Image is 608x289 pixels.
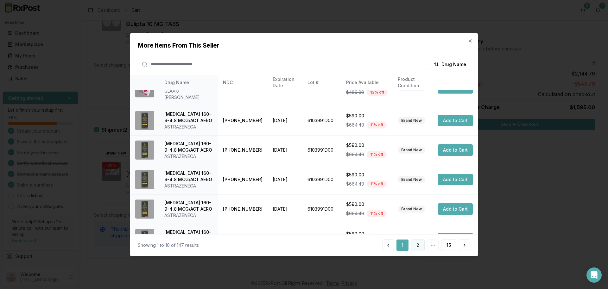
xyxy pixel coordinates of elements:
[138,41,470,49] h2: More Items From This Seller
[302,75,341,90] th: Lot #
[218,75,268,90] th: NDC
[302,165,341,194] td: 6103991D00
[441,61,466,67] span: Drug Name
[398,206,425,213] div: Brand New
[398,84,425,91] div: Brand New
[396,240,408,251] button: 1
[441,240,456,251] button: 15
[164,111,213,124] div: [MEDICAL_DATA] 160-9-4.8 MCG/ACT AERO
[438,203,473,215] button: Add to Cart
[135,141,154,160] img: Breztri Aerosphere 160-9-4.8 MCG/ACT AERO
[341,75,393,90] th: Price Available
[398,176,425,183] div: Brand New
[135,111,154,130] img: Breztri Aerosphere 160-9-4.8 MCG/ACT AERO
[268,135,302,165] td: [DATE]
[346,201,388,207] div: $590.00
[367,89,388,96] div: 13 % off
[393,75,433,90] th: Product Condition
[367,210,387,217] div: 11 % off
[135,170,154,189] img: Breztri Aerosphere 160-9-4.8 MCG/ACT AERO
[164,88,213,101] div: GLAXO [PERSON_NAME]
[268,165,302,194] td: [DATE]
[135,229,154,248] img: Breztri Aerosphere 160-9-4.8 MCG/ACT AERO
[302,106,341,135] td: 6103991D00
[346,210,364,217] span: $664.49
[164,183,213,189] div: ASTRAZENECA
[164,212,213,219] div: ASTRAZENECA
[164,170,213,183] div: [MEDICAL_DATA] 160-9-4.8 MCG/ACT AERO
[398,117,425,124] div: Brand New
[398,147,425,154] div: Brand New
[218,224,268,253] td: [PHONE_NUMBER]
[218,135,268,165] td: [PHONE_NUMBER]
[302,135,341,165] td: 6103991D00
[159,75,218,90] th: Drug Name
[218,106,268,135] td: [PHONE_NUMBER]
[135,78,154,97] img: Anoro Ellipta 62.5-25 MCG/ACT AEPB
[411,240,425,251] button: 2
[346,122,364,128] span: $664.49
[164,153,213,160] div: ASTRAZENECA
[302,224,341,253] td: 6103991D00
[438,144,473,156] button: Add to Cart
[346,181,364,187] span: $664.49
[138,242,199,248] div: Showing 1 to 10 of 147 results
[346,89,364,95] span: $489.09
[218,194,268,224] td: [PHONE_NUMBER]
[346,113,388,119] div: $590.00
[268,106,302,135] td: [DATE]
[367,151,387,158] div: 11 % off
[164,141,213,153] div: [MEDICAL_DATA] 160-9-4.8 MCG/ACT AERO
[268,224,302,253] td: [DATE]
[302,194,341,224] td: 6103991D00
[438,82,473,94] button: Add to Cart
[346,172,388,178] div: $590.00
[430,58,470,70] button: Drug Name
[164,124,213,130] div: ASTRAZENECA
[135,200,154,219] img: Breztri Aerosphere 160-9-4.8 MCG/ACT AERO
[218,165,268,194] td: [PHONE_NUMBER]
[346,142,388,148] div: $590.00
[346,231,388,237] div: $590.00
[438,115,473,126] button: Add to Cart
[367,181,387,187] div: 11 % off
[438,233,473,244] button: Add to Cart
[367,122,387,128] div: 11 % off
[346,151,364,158] span: $664.49
[438,174,473,185] button: Add to Cart
[164,200,213,212] div: [MEDICAL_DATA] 160-9-4.8 MCG/ACT AERO
[164,229,213,242] div: [MEDICAL_DATA] 160-9-4.8 MCG/ACT AERO
[268,194,302,224] td: [DATE]
[268,75,302,90] th: Expiration Date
